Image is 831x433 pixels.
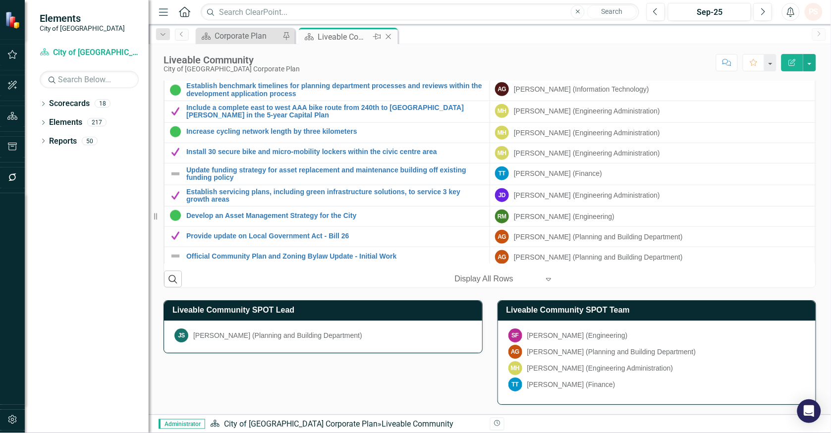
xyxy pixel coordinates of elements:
[490,79,816,101] td: Double-Click to Edit
[174,328,188,342] div: JS
[382,419,453,429] div: Liveable Community
[490,163,816,185] td: Double-Click to Edit
[169,84,181,96] img: In Progress
[165,247,490,268] td: Double-Click to Edit Right Click for Context Menu
[506,306,811,315] h3: Liveable Community SPOT Team
[169,106,181,117] img: Complete
[40,24,125,32] small: City of [GEOGRAPHIC_DATA]
[40,47,139,58] a: City of [GEOGRAPHIC_DATA] Corporate Plan
[508,361,522,375] div: MH
[495,104,509,118] div: MH
[224,419,378,429] a: City of [GEOGRAPHIC_DATA] Corporate Plan
[186,232,485,240] a: Provide update on Local Government Act - Bill 26
[186,166,485,182] a: Update funding strategy for asset replacement and maintenance building off existing funding policy
[587,5,637,19] button: Search
[82,137,98,145] div: 50
[514,106,660,116] div: [PERSON_NAME] (Engineering Administration)
[186,82,485,98] a: Establish benchmark timelines for planning department processes and reviews within the developmen...
[186,104,485,119] a: Include a complete east to west AAA bike route from 240th to [GEOGRAPHIC_DATA][PERSON_NAME] in th...
[201,3,639,21] input: Search ClearPoint...
[169,250,181,262] img: Not Defined
[490,185,816,207] td: Double-Click to Edit
[165,101,490,123] td: Double-Click to Edit Right Click for Context Menu
[169,168,181,180] img: Not Defined
[514,168,602,178] div: [PERSON_NAME] (Finance)
[49,98,90,109] a: Scorecards
[495,126,509,140] div: MH
[508,328,522,342] div: SF
[169,230,181,242] img: Complete
[87,118,107,127] div: 217
[318,31,371,43] div: Liveable Community
[215,30,280,42] div: Corporate Plan
[186,188,485,204] a: Establish servicing plans, including green infrastructure solutions, to service 3 key growth areas
[514,232,683,242] div: [PERSON_NAME] (Planning and Building Department)
[40,71,139,88] input: Search Below...
[490,122,816,143] td: Double-Click to Edit
[49,117,82,128] a: Elements
[527,379,615,389] div: [PERSON_NAME] (Finance)
[186,253,485,260] a: Official Community Plan and Zoning Bylaw Update - Initial Work
[165,227,490,247] td: Double-Click to Edit Right Click for Context Menu
[527,363,673,373] div: [PERSON_NAME] (Engineering Administration)
[508,378,522,391] div: TT
[49,136,77,147] a: Reports
[514,212,614,221] div: [PERSON_NAME] (Engineering)
[508,345,522,359] div: AG
[40,12,125,24] span: Elements
[514,148,660,158] div: [PERSON_NAME] (Engineering Administration)
[169,126,181,138] img: In Progress
[210,419,483,430] div: »
[165,122,490,143] td: Double-Click to Edit Right Click for Context Menu
[198,30,280,42] a: Corporate Plan
[805,3,823,21] button: PS
[514,252,683,262] div: [PERSON_NAME] (Planning and Building Department)
[165,143,490,163] td: Double-Click to Edit Right Click for Context Menu
[490,207,816,227] td: Double-Click to Edit
[165,207,490,227] td: Double-Click to Edit Right Click for Context Menu
[668,3,751,21] button: Sep-25
[514,190,660,200] div: [PERSON_NAME] (Engineering Administration)
[495,210,509,223] div: RM
[514,84,649,94] div: [PERSON_NAME] (Information Technology)
[165,163,490,185] td: Double-Click to Edit Right Click for Context Menu
[495,250,509,264] div: AG
[186,128,485,135] a: Increase cycling network length by three kilometers
[490,101,816,123] td: Double-Click to Edit
[164,65,300,73] div: City of [GEOGRAPHIC_DATA] Corporate Plan
[671,6,748,18] div: Sep-25
[495,166,509,180] div: TT
[159,419,205,429] span: Administrator
[495,146,509,160] div: MH
[165,185,490,207] td: Double-Click to Edit Right Click for Context Menu
[95,100,111,108] div: 18
[527,347,696,357] div: [PERSON_NAME] (Planning and Building Department)
[164,54,300,65] div: Liveable Community
[165,79,490,101] td: Double-Click to Edit Right Click for Context Menu
[169,146,181,158] img: Complete
[169,190,181,202] img: Complete
[490,143,816,163] td: Double-Click to Edit
[490,247,816,268] td: Double-Click to Edit
[193,330,362,340] div: [PERSON_NAME] (Planning and Building Department)
[797,399,821,423] div: Open Intercom Messenger
[495,188,509,202] div: JD
[527,330,628,340] div: [PERSON_NAME] (Engineering)
[495,82,509,96] div: AG
[514,128,660,138] div: [PERSON_NAME] (Engineering Administration)
[172,306,477,315] h3: Liveable Community SPOT Lead
[169,210,181,221] img: In Progress
[186,148,485,156] a: Install 30 secure bike and micro-mobility lockers within the civic centre area
[495,230,509,244] div: AG
[4,11,23,29] img: ClearPoint Strategy
[186,212,485,219] a: Develop an Asset Management Strategy for the City
[602,7,623,15] span: Search
[490,227,816,247] td: Double-Click to Edit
